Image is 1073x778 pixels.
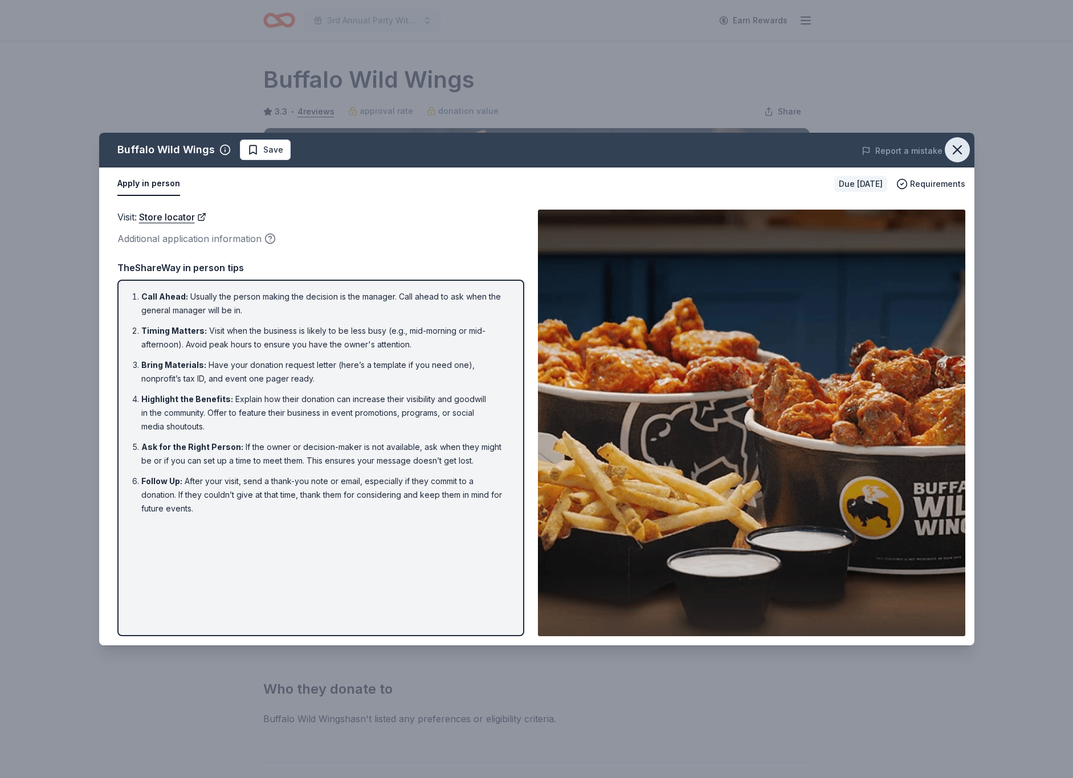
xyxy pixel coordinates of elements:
[141,290,507,317] li: Usually the person making the decision is the manager. Call ahead to ask when the general manager...
[141,474,507,515] li: After your visit, send a thank-you note or email, especially if they commit to a donation. If the...
[117,141,215,159] div: Buffalo Wild Wings
[240,140,291,160] button: Save
[896,177,965,191] button: Requirements
[139,210,206,224] a: Store locator
[117,172,180,196] button: Apply in person
[538,210,965,636] img: Image for Buffalo Wild Wings
[263,143,283,157] span: Save
[141,324,507,351] li: Visit when the business is likely to be less busy (e.g., mid-morning or mid-afternoon). Avoid pea...
[862,144,943,158] button: Report a mistake
[141,326,207,335] span: Timing Matters :
[117,210,524,224] div: Visit :
[141,392,507,433] li: Explain how their donation can increase their visibility and goodwill in the community. Offer to ...
[141,360,206,370] span: Bring Materials :
[141,358,507,386] li: Have your donation request letter (here’s a template if you need one), nonprofit’s tax ID, and ev...
[141,476,182,486] span: Follow Up :
[910,177,965,191] span: Requirements
[117,231,524,246] div: Additional application information
[141,440,507,468] li: If the owner or decision-maker is not available, ask when they might be or if you can set up a ti...
[141,292,188,301] span: Call Ahead :
[141,394,233,404] span: Highlight the Benefits :
[834,176,887,192] div: Due [DATE]
[141,442,243,452] span: Ask for the Right Person :
[117,260,524,275] div: TheShareWay in person tips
